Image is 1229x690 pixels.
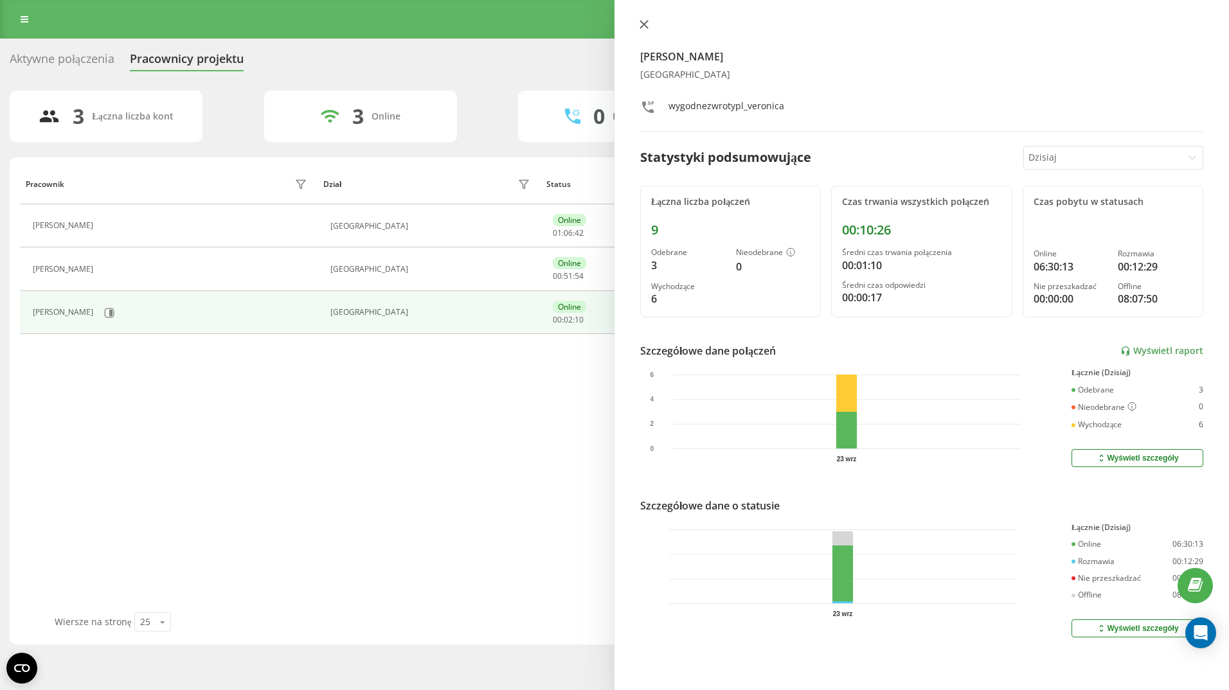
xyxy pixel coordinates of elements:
div: Offline [1118,282,1192,291]
div: 0 [1199,402,1203,412]
div: 6 [1199,420,1203,429]
div: [GEOGRAPHIC_DATA] [330,222,534,231]
div: Łącznie (Dzisiaj) [1072,368,1203,377]
div: 9 [651,222,810,238]
div: Online [553,257,586,269]
div: 3 [651,258,726,273]
div: Czas trwania wszystkich połączeń [842,197,1001,208]
div: 00:01:10 [842,258,1001,273]
div: Szczegółowe dane o statusie [640,498,780,513]
div: : : [553,272,584,281]
div: Wychodzące [1072,420,1122,429]
button: Wyświetl szczegóły [1072,619,1203,637]
h4: [PERSON_NAME] [640,49,1203,64]
div: Łączna liczba kont [92,111,173,122]
div: 25 [140,615,150,628]
div: Online [1072,540,1101,549]
span: 02 [564,314,573,325]
div: 06:30:13 [1034,259,1108,274]
div: [GEOGRAPHIC_DATA] [640,69,1203,80]
a: Wyświetl raport [1120,346,1203,357]
div: 00:10:26 [842,222,1001,238]
div: : : [553,315,584,324]
div: Pracownicy projektu [130,52,244,72]
div: Statystyki podsumowujące [640,148,811,167]
div: Szczegółowe dane połączeń [640,343,776,358]
div: Offline [1072,590,1102,599]
span: 54 [575,270,584,281]
div: 00:12:29 [1118,259,1192,274]
div: Wyświetl szczegóły [1096,453,1178,463]
button: Wyświetl szczegóły [1072,449,1203,467]
div: Wyświetl szczegóły [1096,623,1178,633]
button: Open CMP widget [6,653,37,684]
div: 3 [73,104,84,128]
text: 6 [650,371,654,378]
div: Nieodebrane [736,248,811,258]
span: 01 [553,227,562,238]
div: Nie przeszkadzać [1034,282,1108,291]
text: 23 wrz [833,610,853,617]
div: Rozmawiają [613,111,664,122]
div: Łącznie (Dzisiaj) [1072,523,1203,532]
div: Odebrane [1072,385,1114,394]
div: Open Intercom Messenger [1185,617,1216,648]
div: Nieodebrane [1072,402,1136,412]
span: 06 [564,227,573,238]
div: Nie przeszkadzać [1072,574,1141,583]
div: Rozmawia [1072,557,1115,566]
div: Odebrane [651,248,726,257]
div: Online [372,111,400,122]
div: 06:30:13 [1172,540,1203,549]
div: Wychodzące [651,282,726,291]
div: 6 [651,291,726,306]
div: [PERSON_NAME] [33,265,96,274]
div: Średni czas trwania połączenia [842,248,1001,257]
div: 00:12:29 [1172,557,1203,566]
div: [GEOGRAPHIC_DATA] [330,265,534,274]
div: 3 [1199,385,1203,394]
div: 00:00:17 [842,290,1001,305]
div: Aktywne połączenia [10,52,114,72]
div: 0 [593,104,605,128]
text: 4 [650,396,654,403]
span: 51 [564,270,573,281]
div: Pracownik [26,180,64,189]
div: 00:00:00 [1172,574,1203,583]
div: Dział [323,180,341,189]
div: 0 [736,259,811,274]
div: 08:07:50 [1172,590,1203,599]
div: : : [553,229,584,238]
div: Online [553,214,586,226]
div: [PERSON_NAME] [33,308,96,317]
div: wygodnezwrotypl_veronica [668,100,784,118]
span: 42 [575,227,584,238]
div: Średni czas odpowiedzi [842,281,1001,290]
div: Status [546,180,571,189]
text: 0 [650,445,654,452]
text: 2 [650,420,654,427]
text: 23 wrz [837,456,857,463]
div: [GEOGRAPHIC_DATA] [330,308,534,317]
div: Czas pobytu w statusach [1034,197,1192,208]
div: Łączna liczba połączeń [651,197,810,208]
span: 00 [553,314,562,325]
span: 10 [575,314,584,325]
span: 00 [553,270,562,281]
span: Wiersze na stronę [55,615,131,628]
div: [PERSON_NAME] [33,221,96,230]
div: 3 [352,104,364,128]
div: Rozmawia [1118,249,1192,258]
div: Online [1034,249,1108,258]
div: 08:07:50 [1118,291,1192,306]
div: Online [553,301,586,313]
div: 00:00:00 [1034,291,1108,306]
